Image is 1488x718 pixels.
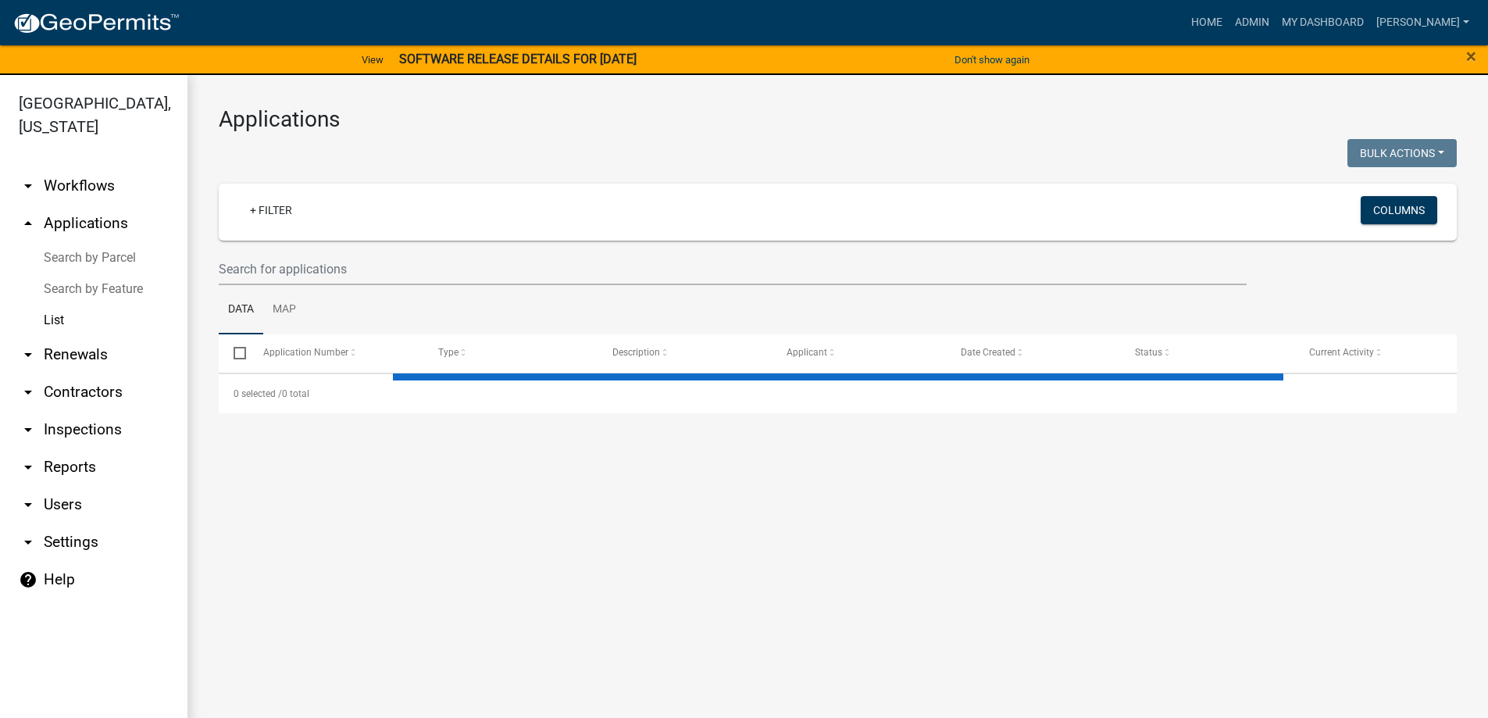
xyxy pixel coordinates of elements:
i: help [19,570,37,589]
a: My Dashboard [1276,8,1370,38]
span: Date Created [961,347,1015,358]
i: arrow_drop_down [19,420,37,439]
a: Data [219,285,263,335]
span: Current Activity [1309,347,1374,358]
span: Description [612,347,660,358]
i: arrow_drop_down [19,495,37,514]
datatable-header-cell: Select [219,334,248,372]
i: arrow_drop_down [19,458,37,477]
datatable-header-cell: Date Created [946,334,1120,372]
i: arrow_drop_down [19,177,37,195]
span: Status [1135,347,1162,358]
a: [PERSON_NAME] [1370,8,1476,38]
datatable-header-cell: Description [598,334,772,372]
input: Search for applications [219,253,1247,285]
a: + Filter [237,196,305,224]
datatable-header-cell: Current Activity [1294,334,1468,372]
datatable-header-cell: Status [1120,334,1294,372]
button: Bulk Actions [1347,139,1457,167]
button: Close [1466,47,1476,66]
datatable-header-cell: Application Number [248,334,423,372]
i: arrow_drop_down [19,533,37,552]
i: arrow_drop_down [19,345,37,364]
a: View [355,47,390,73]
a: Admin [1229,8,1276,38]
span: × [1466,45,1476,67]
h3: Applications [219,106,1457,133]
button: Don't show again [948,47,1036,73]
span: 0 selected / [234,388,282,399]
a: Home [1185,8,1229,38]
i: arrow_drop_up [19,214,37,233]
strong: SOFTWARE RELEASE DETAILS FOR [DATE] [399,52,637,66]
span: Application Number [264,347,349,358]
button: Columns [1361,196,1437,224]
span: Applicant [787,347,827,358]
datatable-header-cell: Type [423,334,597,372]
span: Type [438,347,459,358]
div: 0 total [219,374,1457,413]
datatable-header-cell: Applicant [772,334,946,372]
a: Map [263,285,305,335]
i: arrow_drop_down [19,383,37,402]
